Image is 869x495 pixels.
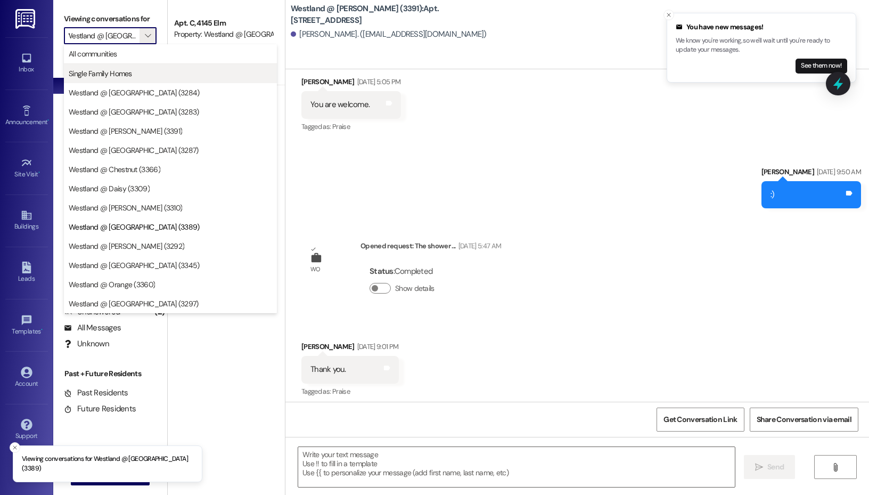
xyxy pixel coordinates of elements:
span: Get Conversation Link [663,414,737,425]
div: [DATE] 5:05 PM [355,76,401,87]
span: Single Family Homes [69,68,132,79]
div: [DATE] 9:01 PM [355,341,399,352]
div: Unknown [64,338,109,350]
span: Share Conversation via email [757,414,851,425]
span: Praise [332,387,350,396]
div: WO [310,264,321,275]
a: Site Visit • [5,154,48,183]
div: Prospects [53,206,167,217]
a: Buildings [5,206,48,235]
span: • [41,326,43,334]
div: [PERSON_NAME] [301,76,400,91]
span: Westland @ [GEOGRAPHIC_DATA] (3284) [69,87,200,98]
i:  [831,463,839,472]
div: Prospects + Residents [53,60,167,71]
span: Westland @ [GEOGRAPHIC_DATA] (3283) [69,107,199,117]
button: See them now! [796,59,847,74]
span: [PERSON_NAME] [174,43,227,53]
div: Past Residents [64,387,128,399]
div: [DATE] 9:50 AM [814,166,861,177]
div: :) [770,189,775,200]
p: We know you're working, so we'll wait until you're ready to update your messages. [676,36,847,55]
span: • [47,117,49,124]
a: Leads [5,258,48,287]
div: Tagged as: [301,119,400,134]
button: Share Conversation via email [750,408,858,432]
a: Templates • [5,311,48,340]
div: You have new messages! [676,22,847,33]
label: Show details [395,283,434,294]
div: [PERSON_NAME] [301,341,398,356]
span: All communities [69,48,117,59]
div: Residents [53,287,167,298]
div: Thank you. [310,364,346,375]
button: Close toast [663,10,674,20]
span: • [38,169,40,176]
span: Westland @ [PERSON_NAME] (3310) [69,202,182,213]
span: Westland @ [PERSON_NAME] (3391) [69,126,182,136]
span: Westland @ Daisy (3309) [69,183,150,194]
button: Send [744,455,796,479]
button: Close toast [10,442,20,453]
span: Westland @ [GEOGRAPHIC_DATA] (3345) [69,260,200,271]
div: [PERSON_NAME]. ([EMAIL_ADDRESS][DOMAIN_NAME]) [291,29,487,40]
span: Westland @ [GEOGRAPHIC_DATA] (3389) [69,222,200,232]
div: Future Residents [64,403,136,415]
label: Viewing conversations for [64,11,157,27]
span: Westland @ [GEOGRAPHIC_DATA] (3297) [69,298,199,309]
div: [DATE] 5:47 AM [456,240,502,251]
span: Send [767,461,784,473]
div: : Completed [370,263,439,280]
input: All communities [69,27,140,44]
img: ResiDesk Logo [15,9,37,29]
div: Past + Future Residents [53,368,167,379]
i:  [145,31,151,40]
a: Support [5,416,48,444]
div: You are welcome. [310,99,370,110]
b: Status [370,266,393,277]
i:  [755,463,763,472]
span: Praise [332,122,350,131]
span: Westland @ Orange (3360) [69,279,155,290]
div: Property: Westland @ [GEOGRAPHIC_DATA] (3389) [174,29,273,40]
div: Tagged as: [301,384,398,399]
a: Inbox [5,49,48,78]
div: All Messages [64,322,121,334]
p: Viewing conversations for Westland @ [GEOGRAPHIC_DATA] (3389) [22,455,193,473]
a: Account [5,363,48,392]
b: Westland @ [PERSON_NAME] (3391): Apt. [STREET_ADDRESS] [291,3,504,26]
div: Opened request: The shower ... [360,240,501,255]
div: Apt. C, 4145 Elm [174,18,273,29]
button: Get Conversation Link [657,408,744,432]
span: Westland @ Chestnut (3366) [69,164,160,175]
span: Westland @ [GEOGRAPHIC_DATA] (3287) [69,145,199,156]
div: [PERSON_NAME] [761,166,861,181]
span: Westland @ [PERSON_NAME] (3292) [69,241,184,251]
